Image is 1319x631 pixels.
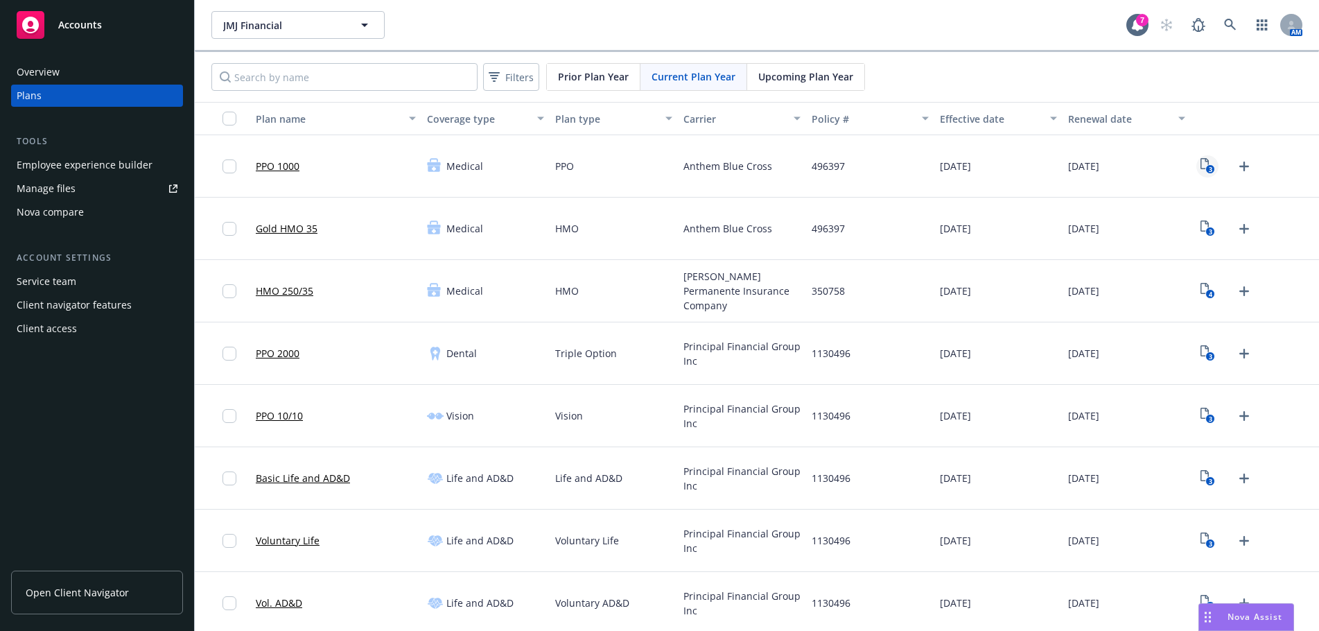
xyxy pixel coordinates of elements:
[211,11,385,39] button: JMJ Financial
[1196,280,1218,302] a: View Plan Documents
[683,269,801,313] span: [PERSON_NAME] Permanente Insurance Company
[683,526,801,555] span: Principal Financial Group Inc
[446,408,474,423] span: Vision
[446,596,514,610] span: Life and AD&D
[17,294,132,316] div: Client navigator features
[11,61,183,83] a: Overview
[256,112,401,126] div: Plan name
[940,159,971,173] span: [DATE]
[1063,102,1191,135] button: Renewal date
[812,408,850,423] span: 1130496
[11,6,183,44] a: Accounts
[555,159,574,173] span: PPO
[17,85,42,107] div: Plans
[11,251,183,265] div: Account settings
[256,159,299,173] a: PPO 1000
[1233,530,1255,552] a: Upload Plan Documents
[1208,415,1212,424] text: 3
[222,347,236,361] input: Toggle Row Selected
[812,596,850,610] span: 1130496
[1208,539,1212,548] text: 3
[446,346,477,361] span: Dental
[940,596,971,610] span: [DATE]
[555,596,629,610] span: Voluntary AD&D
[940,112,1042,126] div: Effective date
[678,102,806,135] button: Carrier
[11,294,183,316] a: Client navigator features
[17,154,152,176] div: Employee experience builder
[1199,604,1216,630] div: Drag to move
[683,339,801,368] span: Principal Financial Group Inc
[1208,290,1212,299] text: 4
[683,464,801,493] span: Principal Financial Group Inc
[1208,165,1212,174] text: 3
[555,346,617,361] span: Triple Option
[1068,221,1099,236] span: [DATE]
[17,178,76,200] div: Manage files
[222,534,236,548] input: Toggle Row Selected
[812,221,845,236] span: 496397
[1068,284,1099,298] span: [DATE]
[11,270,183,293] a: Service team
[940,284,971,298] span: [DATE]
[758,69,853,84] span: Upcoming Plan Year
[1228,611,1282,623] span: Nova Assist
[940,221,971,236] span: [DATE]
[1233,467,1255,490] a: Upload Plan Documents
[1196,218,1218,240] a: View Plan Documents
[26,585,129,600] span: Open Client Navigator
[1196,530,1218,552] a: View Plan Documents
[812,471,850,485] span: 1130496
[550,102,678,135] button: Plan type
[11,154,183,176] a: Employee experience builder
[555,408,583,423] span: Vision
[427,112,529,126] div: Coverage type
[222,222,236,236] input: Toggle Row Selected
[11,135,183,148] div: Tools
[806,102,934,135] button: Policy #
[1233,218,1255,240] a: Upload Plan Documents
[555,221,579,236] span: HMO
[683,112,785,126] div: Carrier
[11,178,183,200] a: Manage files
[1153,11,1180,39] a: Start snowing
[1208,477,1212,486] text: 3
[558,69,629,84] span: Prior Plan Year
[812,112,914,126] div: Policy #
[421,102,550,135] button: Coverage type
[812,533,850,548] span: 1130496
[250,102,421,135] button: Plan name
[1233,280,1255,302] a: Upload Plan Documents
[11,201,183,223] a: Nova compare
[940,408,971,423] span: [DATE]
[17,61,60,83] div: Overview
[812,159,845,173] span: 496397
[1196,467,1218,490] a: View Plan Documents
[812,284,845,298] span: 350758
[683,159,772,173] span: Anthem Blue Cross
[555,533,619,548] span: Voluntary Life
[1068,408,1099,423] span: [DATE]
[1185,11,1212,39] a: Report a Bug
[256,221,317,236] a: Gold HMO 35
[1196,592,1218,614] a: View Plan Documents
[1068,346,1099,361] span: [DATE]
[555,284,579,298] span: HMO
[1208,227,1212,236] text: 3
[223,18,343,33] span: JMJ Financial
[1198,603,1294,631] button: Nova Assist
[1068,159,1099,173] span: [DATE]
[1233,155,1255,178] a: Upload Plan Documents
[1068,112,1170,126] div: Renewal date
[1233,343,1255,365] a: Upload Plan Documents
[1068,533,1099,548] span: [DATE]
[11,318,183,340] a: Client access
[256,346,299,361] a: PPO 2000
[1136,14,1148,26] div: 7
[940,346,971,361] span: [DATE]
[1208,352,1212,361] text: 3
[505,70,534,85] span: Filters
[222,284,236,298] input: Toggle Row Selected
[17,318,77,340] div: Client access
[446,284,483,298] span: Medical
